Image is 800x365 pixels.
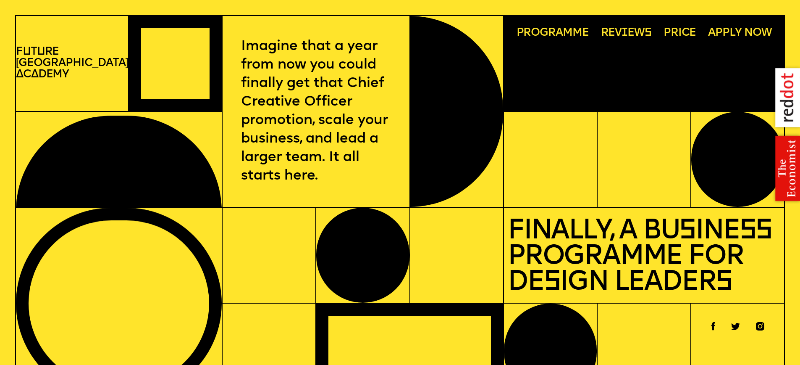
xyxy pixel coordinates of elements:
a: Facebook [711,319,716,328]
span: Programme [517,27,589,39]
p: F t re [GEOGRAPHIC_DATA] c demy [16,46,128,81]
span: Apply now [708,27,772,39]
span: a [31,69,38,80]
span: u [37,46,45,58]
a: Future[GEOGRAPHIC_DATA]Academy [16,46,128,81]
span: u [23,46,31,58]
span: Rev ews [601,27,652,39]
p: Imagine that a year from now you could finally get that Chief Creative Officer promotion, scale y... [241,37,391,185]
a: Twitter [731,319,740,326]
span: Price [664,27,696,39]
img: the economist [766,131,800,206]
span: i [622,27,627,39]
img: reddot [766,60,800,136]
a: Instagram [756,319,764,327]
span: A [16,69,23,80]
p: Finally, a Business Programme for Design Leaders [508,214,780,296]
